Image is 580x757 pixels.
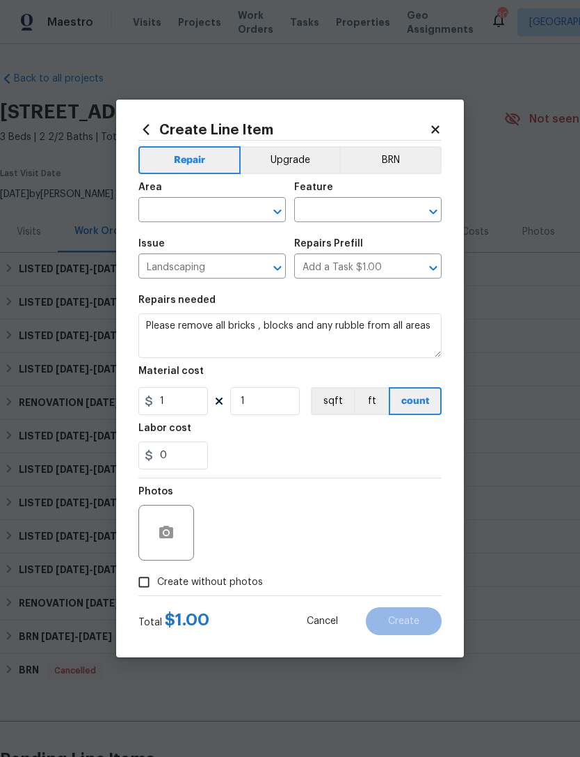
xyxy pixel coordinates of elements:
h5: Feature [294,182,333,192]
button: count [389,387,442,415]
h5: Issue [138,239,165,249]
h5: Repairs needed [138,295,216,305]
button: Open [268,258,287,278]
span: Cancel [307,616,338,627]
h5: Labor cost [138,423,191,433]
button: Upgrade [241,146,340,174]
h5: Repairs Prefill [294,239,363,249]
textarea: Please remove all bricks , blocks and any rubble from all areas [138,313,442,358]
h2: Create Line Item [138,122,429,137]
button: BRN [339,146,442,174]
h5: Area [138,182,162,192]
button: Repair [138,146,241,174]
span: Create without photos [157,575,263,590]
button: Open [424,258,443,278]
button: Open [268,202,287,221]
h5: Photos [138,487,173,497]
div: Total [138,613,209,630]
span: Create [388,616,419,627]
span: $ 1.00 [165,611,209,628]
button: sqft [311,387,354,415]
button: Create [366,607,442,635]
button: Cancel [284,607,360,635]
button: Open [424,202,443,221]
button: ft [354,387,389,415]
h5: Material cost [138,366,204,376]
